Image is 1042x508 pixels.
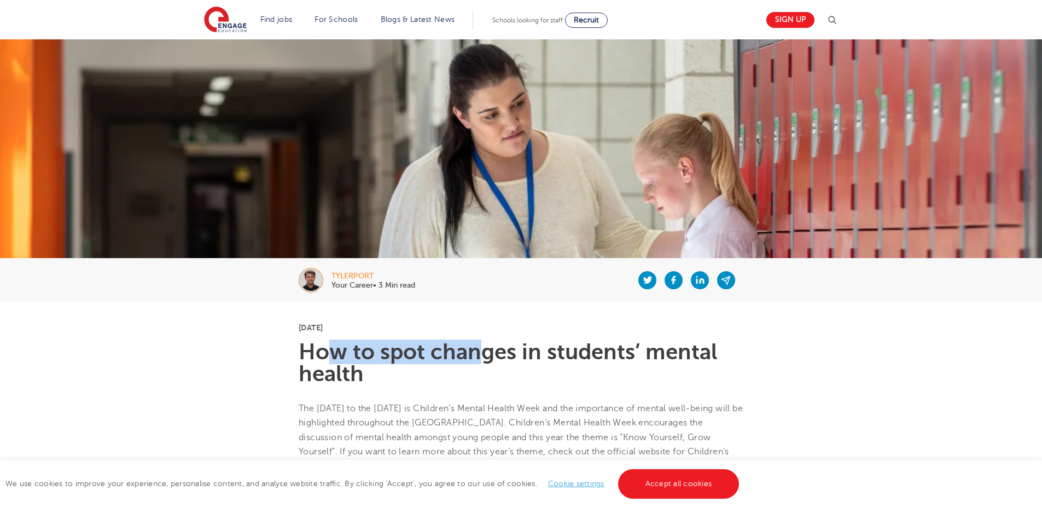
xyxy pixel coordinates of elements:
[548,480,604,488] a: Cookie settings
[299,341,743,385] h1: How to spot changes in students’ mental health
[260,15,293,24] a: Find jobs
[766,12,814,28] a: Sign up
[618,469,740,499] a: Accept all cookies
[204,7,247,34] img: Engage Education
[331,282,415,289] p: Your Career• 3 Min read
[5,480,742,488] span: We use cookies to improve your experience, personalise content, and analyse website traffic. By c...
[331,272,415,280] div: tylerport
[299,401,743,502] p: The [DATE] to the [DATE] is Children’s Mental Health Week and the importance of mental well-being...
[381,15,455,24] a: Blogs & Latest News
[574,16,599,24] span: Recruit
[492,16,563,24] span: Schools looking for staff
[315,15,358,24] a: For Schools
[299,324,743,331] p: [DATE]
[565,13,608,28] a: Recruit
